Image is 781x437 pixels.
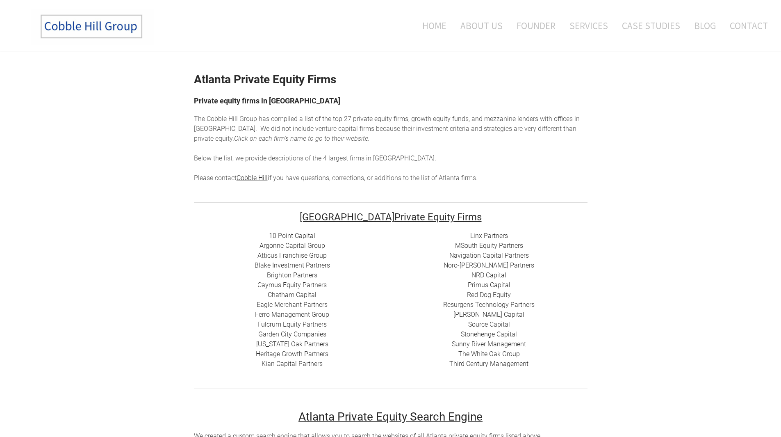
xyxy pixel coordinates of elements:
div: ​ [391,231,587,369]
a: ​Kian Capital Partners [262,360,323,368]
span: enture capital firms because their investment criteria and strategies are very different than pri... [194,125,576,142]
a: Ferro Management Group [255,311,329,318]
a: Argonne Capital Group [260,242,325,249]
a: Garden City Companies [258,330,326,338]
span: Please contact if you have questions, corrections, or additions to the list of Atlanta firms. [194,174,478,182]
u: Atlanta Private Equity Search Engine [298,410,483,423]
font: Private Equity Firms [300,211,482,223]
font: Private equity firms in [GEOGRAPHIC_DATA] [194,96,340,105]
a: Case Studies [616,9,686,43]
a: Services [563,9,614,43]
a: Cobble Hill [237,174,268,182]
a: Source Capital [468,320,510,328]
div: he top 27 private equity firms, growth equity funds, and mezzanine lenders with offices in [GEOGR... [194,114,587,183]
a: ​Resurgens Technology Partners [443,301,535,309]
a: Eagle Merchant Partners [257,301,328,309]
img: The Cobble Hill Group LLC [31,9,154,45]
a: Atticus Franchise Group [257,252,327,259]
a: [PERSON_NAME] Capital [453,311,524,318]
a: Heritage Growth Partners [256,350,328,358]
a: Caymus Equity Partners [257,281,327,289]
em: Click on each firm's name to go to their website. [234,135,370,142]
a: Navigation Capital Partners [449,252,529,259]
a: Blake Investment Partners [255,261,330,269]
a: Brighton Partners [267,271,317,279]
a: MSouth Equity Partners [455,242,523,249]
a: Sunny River Management [452,340,526,348]
a: The White Oak Group [458,350,520,358]
a: Fulcrum Equity Partners​​ [257,320,327,328]
a: NRD Capital [471,271,506,279]
a: Founder [510,9,562,43]
span: The Cobble Hill Group has compiled a list of t [194,115,324,123]
a: 10 Point Capital [269,232,315,240]
a: Noro-[PERSON_NAME] Partners [444,261,534,269]
a: Third Century Management [449,360,528,368]
a: Contact [724,9,768,43]
strong: Atlanta Private Equity Firms [194,73,336,86]
a: Red Dog Equity [467,291,511,299]
a: Primus Capital [468,281,510,289]
a: Blog [688,9,722,43]
a: About Us [454,9,509,43]
a: Linx Partners [470,232,508,240]
a: [US_STATE] Oak Partners [256,340,328,348]
font: [GEOGRAPHIC_DATA] [300,211,394,223]
a: Home [410,9,453,43]
a: Chatham Capital [268,291,316,299]
a: Stonehenge Capital [461,330,517,338]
